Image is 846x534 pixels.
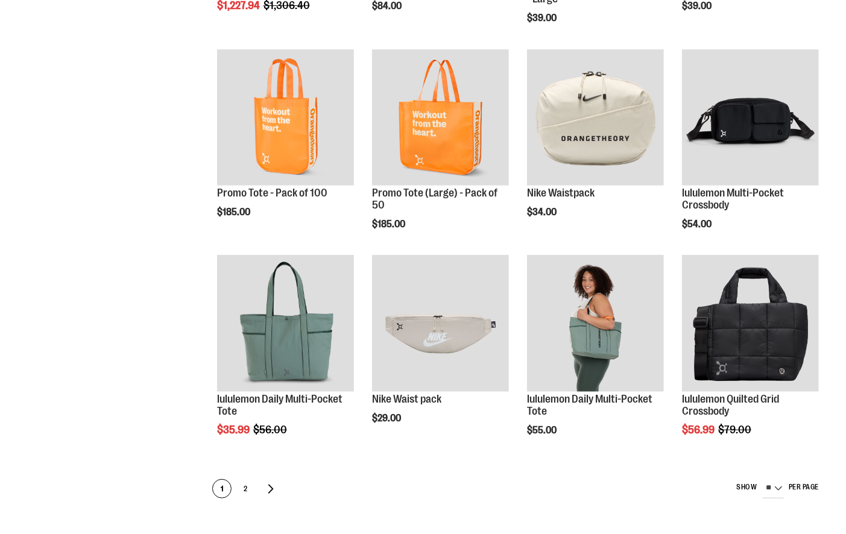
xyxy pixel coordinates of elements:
[718,424,753,436] span: $79.00
[676,43,825,260] div: product
[763,479,783,498] select: Show per page
[682,49,819,186] img: lululemon Multi-Pocket Crossbody
[737,483,757,491] span: Show
[682,187,784,211] a: lululemon Multi-Pocket Crossbody
[527,187,595,199] a: Nike Waistpack
[527,13,558,24] span: $39.00
[682,49,819,188] a: lululemon Multi-Pocket Crossbody
[372,1,403,11] span: $84.00
[217,424,251,436] span: $35.99
[372,255,509,394] a: Main view of 2024 Convention Nike Waistpack
[236,480,254,499] span: 2
[236,479,255,498] a: 2
[372,187,497,211] a: Promo Tote (Large) - Pack of 50
[521,43,670,249] div: product
[521,249,670,466] div: product
[527,49,664,186] img: Nike Waistpack
[217,255,354,394] a: lululemon Daily Multi-Pocket Tote
[527,255,664,394] a: Main view of 2024 Convention lululemon Daily Multi-Pocket Tote
[682,255,819,394] a: lululemon Quilted Grid Crossbody
[217,49,354,188] a: Promo Tote - Pack of 100
[527,255,664,392] img: Main view of 2024 Convention lululemon Daily Multi-Pocket Tote
[527,207,558,218] span: $34.00
[789,483,819,491] span: per page
[253,424,289,436] span: $56.00
[372,413,403,424] span: $29.00
[213,480,231,499] span: 1
[372,49,509,186] img: Promo Tote (Large) - Pack of 50
[676,249,825,466] div: product
[527,393,652,417] a: lululemon Daily Multi-Pocket Tote
[372,393,441,405] a: Nike Waist pack
[527,49,664,188] a: Nike Waistpack
[527,425,558,436] span: $55.00
[211,43,360,249] div: product
[211,249,360,466] div: product
[682,255,819,392] img: lululemon Quilted Grid Crossbody
[217,49,354,186] img: Promo Tote - Pack of 100
[682,219,713,230] span: $54.00
[217,255,354,392] img: lululemon Daily Multi-Pocket Tote
[217,187,327,199] a: Promo Tote - Pack of 100
[372,219,407,230] span: $185.00
[372,49,509,188] a: Promo Tote (Large) - Pack of 50
[372,255,509,392] img: Main view of 2024 Convention Nike Waistpack
[682,424,716,436] span: $56.99
[366,43,515,260] div: product
[682,393,779,417] a: lululemon Quilted Grid Crossbody
[217,393,343,417] a: lululemon Daily Multi-Pocket Tote
[366,249,515,454] div: product
[682,1,713,11] span: $39.00
[217,207,252,218] span: $185.00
